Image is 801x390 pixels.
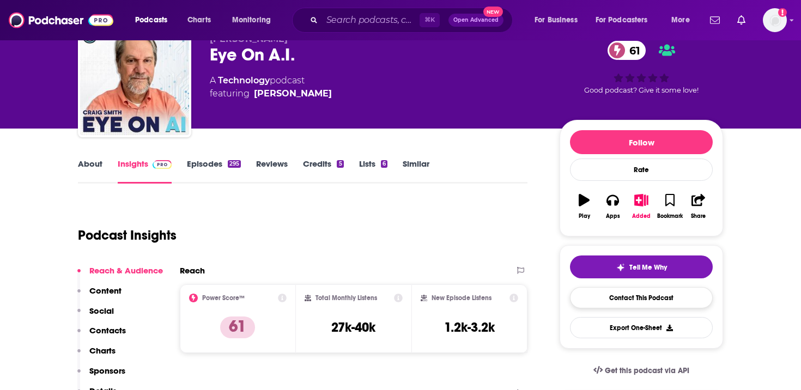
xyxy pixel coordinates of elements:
button: Show profile menu [763,8,787,32]
button: Sponsors [77,365,125,386]
img: Podchaser Pro [153,160,172,169]
a: Contact This Podcast [570,287,713,308]
a: Reviews [256,159,288,184]
span: 61 [618,41,646,60]
button: Play [570,187,598,226]
button: open menu [664,11,703,29]
img: Eye On A.I. [80,26,189,135]
a: About [78,159,102,184]
span: Charts [187,13,211,28]
p: 61 [220,316,255,338]
button: Reach & Audience [77,265,163,285]
a: Get this podcast via API [585,357,698,384]
button: open menu [224,11,285,29]
span: Monitoring [232,13,271,28]
div: A podcast [210,74,332,100]
div: 295 [228,160,241,168]
p: Reach & Audience [89,265,163,276]
div: Rate [570,159,713,181]
h2: Power Score™ [202,294,245,302]
h2: Total Monthly Listens [315,294,377,302]
input: Search podcasts, credits, & more... [322,11,420,29]
span: ⌘ K [420,13,440,27]
svg: Add a profile image [778,8,787,17]
button: Follow [570,130,713,154]
div: Search podcasts, credits, & more... [302,8,523,33]
div: 61Good podcast? Give it some love! [560,34,723,101]
a: Show notifications dropdown [733,11,750,29]
button: Bookmark [656,187,684,226]
a: Episodes295 [187,159,241,184]
span: featuring [210,87,332,100]
a: Charts [180,11,217,29]
button: open menu [527,11,591,29]
span: For Podcasters [596,13,648,28]
div: Play [579,213,590,220]
button: Social [77,306,114,326]
button: Content [77,285,122,306]
button: Share [684,187,713,226]
h3: 27k-40k [331,319,375,336]
span: New [483,7,503,17]
button: tell me why sparkleTell Me Why [570,255,713,278]
div: Bookmark [657,213,683,220]
p: Sponsors [89,365,125,376]
a: Technology [218,75,270,86]
button: Added [627,187,656,226]
span: More [671,13,690,28]
div: Share [691,213,706,220]
a: Show notifications dropdown [706,11,724,29]
span: Good podcast? Give it some love! [584,86,699,94]
span: Logged in as bigswing [763,8,787,32]
h2: Reach [180,265,205,276]
button: open menu [128,11,181,29]
div: [PERSON_NAME] [254,87,332,100]
button: Apps [598,187,627,226]
button: open menu [588,11,664,29]
a: InsightsPodchaser Pro [118,159,172,184]
button: Charts [77,345,116,365]
button: Contacts [77,325,126,345]
h2: New Episode Listens [432,294,491,302]
span: Podcasts [135,13,167,28]
span: For Business [535,13,578,28]
a: 61 [608,41,646,60]
a: Lists6 [359,159,387,184]
span: Tell Me Why [629,263,667,272]
img: tell me why sparkle [616,263,625,272]
a: Similar [403,159,429,184]
h1: Podcast Insights [78,227,177,243]
div: 6 [381,160,387,168]
div: Added [632,213,651,220]
p: Charts [89,345,116,356]
p: Content [89,285,122,296]
h3: 1.2k-3.2k [444,319,495,336]
a: Credits5 [303,159,343,184]
div: 5 [337,160,343,168]
p: Social [89,306,114,316]
span: Open Advanced [453,17,499,23]
img: Podchaser - Follow, Share and Rate Podcasts [9,10,113,31]
button: Open AdvancedNew [448,14,503,27]
button: Export One-Sheet [570,317,713,338]
img: User Profile [763,8,787,32]
p: Contacts [89,325,126,336]
div: Apps [606,213,620,220]
span: Get this podcast via API [605,366,689,375]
